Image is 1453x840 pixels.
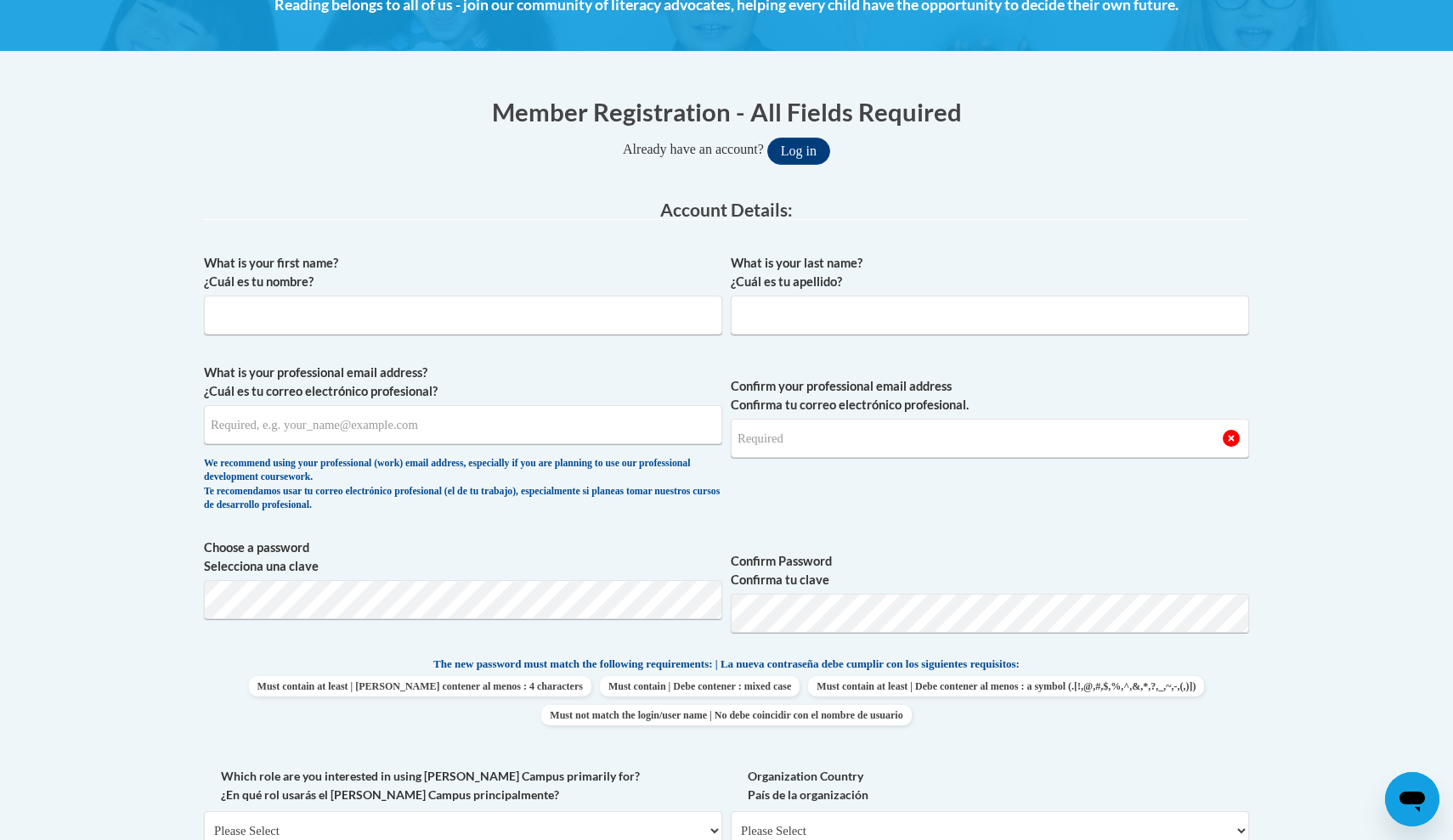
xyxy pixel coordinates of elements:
button: Log in [767,138,830,165]
input: Metadata input [731,296,1249,335]
h1: Member Registration - All Fields Required [204,94,1249,129]
label: Organization Country País de la organización [731,767,1249,804]
span: Already have an account? [623,142,764,156]
label: What is your professional email address? ¿Cuál es tu correo electrónico profesional? [204,364,722,401]
span: Must contain at least | [PERSON_NAME] contener al menos : 4 characters [249,676,591,696]
span: The new password must match the following requirements: | La nueva contraseña debe cumplir con lo... [433,657,1020,672]
input: Required [731,419,1249,458]
label: Confirm Password Confirma tu clave [731,552,1249,589]
span: Must contain | Debe contener : mixed case [600,676,800,696]
div: We recommend using your professional (work) email address, especially if you are planning to use ... [204,457,722,513]
input: Metadata input [204,296,722,335]
span: Must contain at least | Debe contener al menos : a symbol (.[!,@,#,$,%,^,&,*,?,_,~,-,(,)]) [808,676,1204,696]
label: What is your first name? ¿Cuál es tu nombre? [204,254,722,291]
label: Which role are you interested in using [PERSON_NAME] Campus primarily for? ¿En qué rol usarás el ... [204,767,722,804]
iframe: Button to launch messaging window [1385,772,1439,826]
label: What is your last name? ¿Cuál es tu apellido? [731,254,1249,291]
label: Confirm your professional email address Confirma tu correo electrónico profesional. [731,377,1249,414]
span: Account Details: [660,199,793,220]
input: Metadata input [204,405,722,444]
label: Choose a password Selecciona una clave [204,538,722,576]
span: Must not match the login/user name | No debe coincidir con el nombre de usuario [541,705,911,725]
